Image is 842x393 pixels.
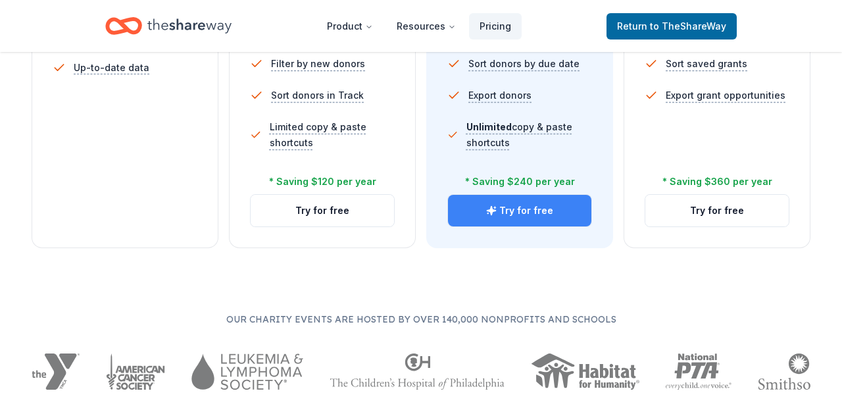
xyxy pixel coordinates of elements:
[531,354,639,390] img: Habitat for Humanity
[32,311,810,327] p: Our charity events are hosted by over 140,000 nonprofits and schools
[316,13,384,39] button: Product
[271,88,364,103] span: Sort donors in Track
[650,20,726,32] span: to TheShareWay
[666,354,732,390] img: National PTA
[271,56,365,72] span: Filter by new donors
[191,354,303,390] img: Leukemia & Lymphoma Society
[466,121,572,148] span: copy & paste shortcuts
[617,18,726,34] span: Return
[468,56,580,72] span: Sort donors by due date
[269,174,376,190] div: * Saving $120 per year
[316,11,522,41] nav: Main
[758,354,840,390] img: Smithsonian
[662,174,772,190] div: * Saving $360 per year
[645,195,789,226] button: Try for free
[270,119,395,151] span: Limited copy & paste shortcuts
[607,13,737,39] a: Returnto TheShareWay
[386,13,466,39] button: Resources
[466,121,512,132] span: Unlimited
[468,88,532,103] span: Export donors
[465,174,575,190] div: * Saving $240 per year
[666,56,747,72] span: Sort saved grants
[469,13,522,39] a: Pricing
[106,354,166,390] img: American Cancer Society
[105,11,232,41] a: Home
[251,195,394,226] button: Try for free
[330,354,505,390] img: The Children's Hospital of Philadelphia
[32,354,80,390] img: YMCA
[448,195,591,226] button: Try for free
[74,60,149,76] span: Up-to-date data
[666,88,785,103] span: Export grant opportunities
